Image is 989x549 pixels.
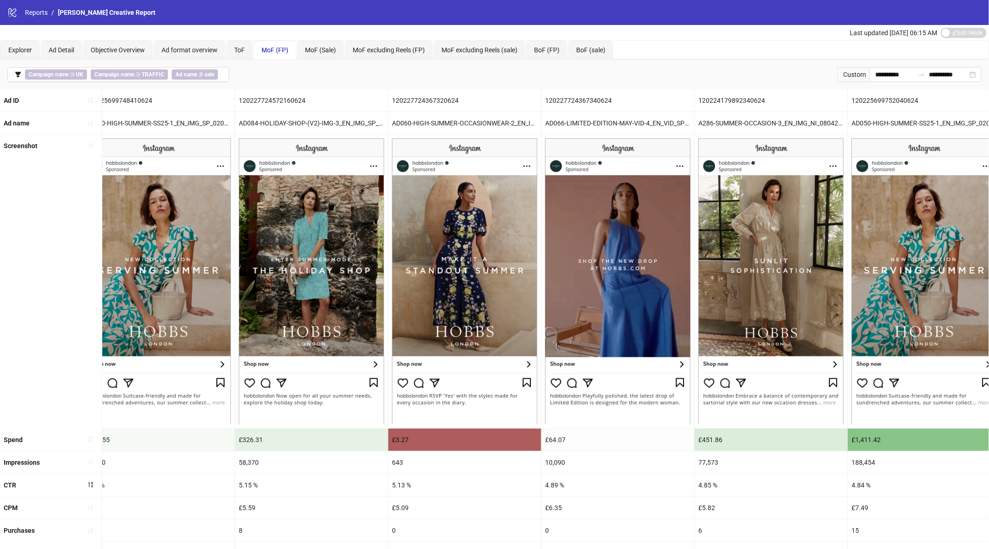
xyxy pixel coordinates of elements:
[82,451,235,474] div: 21,290
[541,519,694,542] div: 0
[87,120,94,126] span: sort-ascending
[576,46,605,54] span: BoF (sale)
[698,138,844,424] img: Screenshot 120224179892340624
[25,69,87,80] span: ∋
[175,71,197,78] b: Ad name
[87,504,94,511] span: sort-ascending
[87,143,94,149] span: sort-ascending
[541,429,694,451] div: £64.07
[29,71,68,78] b: Campaign name
[4,527,35,534] b: Purchases
[76,71,83,78] b: UK
[82,429,235,451] div: £148.55
[4,97,19,104] b: Ad ID
[850,29,937,37] span: Last updated [DATE] 06:15 AM
[49,46,74,54] span: Ad Detail
[239,138,384,424] img: Screenshot 120227724572160624
[87,527,94,534] span: sort-ascending
[91,46,145,54] span: Objective Overview
[15,71,21,78] span: filter
[388,474,541,496] div: 5.13 %
[87,481,94,488] span: sort-descending
[918,71,925,78] span: swap-right
[388,429,541,451] div: £3.27
[87,459,94,465] span: sort-ascending
[388,497,541,519] div: £5.09
[353,46,425,54] span: MoF excluding Reels (FP)
[94,71,134,78] b: Campaign name
[142,71,164,78] b: TRAFFIC
[695,497,847,519] div: £5.82
[58,9,156,16] span: [PERSON_NAME] Creative Report
[235,451,388,474] div: 58,370
[837,67,870,82] div: Custom
[235,429,388,451] div: £326.31
[87,436,94,443] span: sort-ascending
[541,89,694,112] div: 120227724367340624
[8,46,32,54] span: Explorer
[82,474,235,496] div: 5.16 %
[86,138,231,424] img: Screenshot 120225699748410624
[541,497,694,519] div: £6.35
[235,519,388,542] div: 8
[205,71,214,78] b: sale
[918,71,925,78] span: to
[541,451,694,474] div: 10,090
[541,112,694,134] div: AD066-LIMITED-EDITION-MAY-VID-4_EN_VID_SP_20052025_F_CC_SC24_USP17_LIMITED EDITION
[388,519,541,542] div: 0
[4,459,40,466] b: Impressions
[91,69,168,80] span: ∋
[388,89,541,112] div: 120227724367320624
[695,519,847,542] div: 6
[82,112,235,134] div: AD050-HIGH-SUMMER-SS25-1_EN_IMG_SP_02052025_F_CC_SC24_USP10_HIGH-SUMMER-SS25
[392,138,537,424] img: Screenshot 120227724367320624
[4,436,23,443] b: Spend
[695,474,847,496] div: 4.85 %
[261,46,288,54] span: MoF (FP)
[442,46,517,54] span: MoF excluding Reels (sale)
[235,89,388,112] div: 120227724572160624
[87,97,94,104] span: sort-ascending
[695,112,847,134] div: A286-SUMMER-OCCASION-3_EN_IMG_NI_08042025_F_CC_SC1_None_SUMMER-OCCASION – Copy
[305,46,336,54] span: MoF (Sale)
[541,474,694,496] div: 4.89 %
[235,497,388,519] div: £5.59
[82,497,235,519] div: £6.98
[82,519,235,542] div: 2
[4,142,37,150] b: Screenshot
[695,451,847,474] div: 77,573
[23,7,50,18] a: Reports
[388,451,541,474] div: 643
[545,138,690,424] img: Screenshot 120227724367340624
[4,504,18,512] b: CPM
[235,474,388,496] div: 5.15 %
[695,89,847,112] div: 120224179892340624
[4,481,16,489] b: CTR
[4,119,30,127] b: Ad name
[172,69,218,80] span: ∌
[534,46,560,54] span: BoF (FP)
[162,46,218,54] span: Ad format overview
[695,429,847,451] div: £451.86
[7,67,229,82] button: Campaign name ∋ UKCampaign name ∋ TRAFFICAd name ∌ sale
[51,7,54,18] li: /
[235,112,388,134] div: AD084-HOLIDAY-SHOP-(V2)-IMG-3_EN_IMG_SP_28052025_F_CC_SC24_USP10_BAU
[234,46,245,54] span: ToF
[82,89,235,112] div: 120225699748410624
[388,112,541,134] div: AD060-HIGH-SUMMER-OCCASIONWEAR-2_EN_IMG_SP_16052025_F_CC_SC24_USP10_OCCASION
